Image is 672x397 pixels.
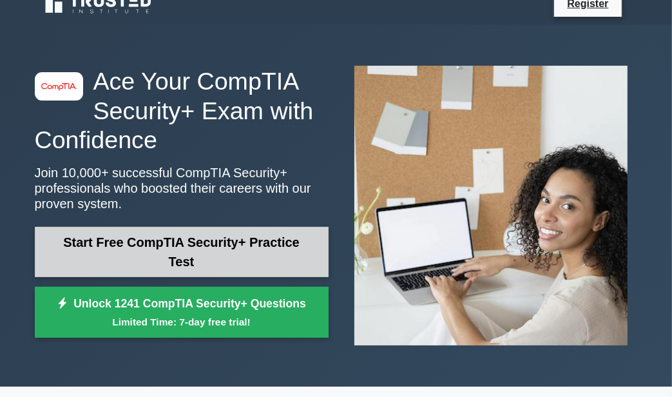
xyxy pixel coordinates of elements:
a: Start Free CompTIA Security+ Practice Test [35,227,329,277]
a: Unlock 1241 CompTIA Security+ QuestionsLimited Time: 7-day free trial! [35,287,329,338]
small: Limited Time: 7-day free trial! [51,315,312,329]
h1: Ace Your CompTIA Security+ Exam with Confidence [35,67,329,154]
p: Join 10,000+ successful CompTIA Security+ professionals who boosted their careers with our proven... [35,165,329,211]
